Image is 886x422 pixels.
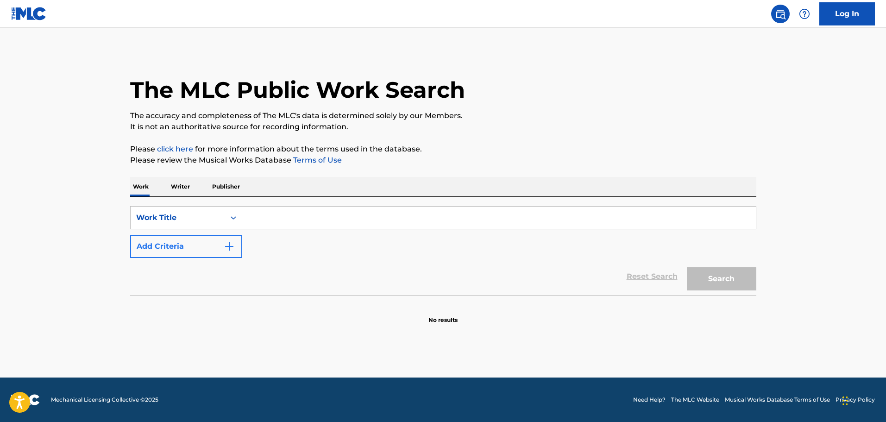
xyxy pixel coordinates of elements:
[130,177,151,196] p: Work
[775,8,786,19] img: search
[291,156,342,164] a: Terms of Use
[725,396,830,404] a: Musical Works Database Terms of Use
[130,76,465,104] h1: The MLC Public Work Search
[130,110,756,121] p: The accuracy and completeness of The MLC's data is determined solely by our Members.
[168,177,193,196] p: Writer
[209,177,243,196] p: Publisher
[819,2,875,25] a: Log In
[633,396,666,404] a: Need Help?
[799,8,810,19] img: help
[836,396,875,404] a: Privacy Policy
[130,235,242,258] button: Add Criteria
[136,212,220,223] div: Work Title
[11,7,47,20] img: MLC Logo
[130,206,756,295] form: Search Form
[771,5,790,23] a: Public Search
[157,145,193,153] a: click here
[11,394,40,405] img: logo
[130,155,756,166] p: Please review the Musical Works Database
[428,305,458,324] p: No results
[795,5,814,23] div: Help
[842,387,848,415] div: Drag
[840,378,886,422] iframe: Chat Widget
[130,121,756,132] p: It is not an authoritative source for recording information.
[224,241,235,252] img: 9d2ae6d4665cec9f34b9.svg
[130,144,756,155] p: Please for more information about the terms used in the database.
[51,396,158,404] span: Mechanical Licensing Collective © 2025
[671,396,719,404] a: The MLC Website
